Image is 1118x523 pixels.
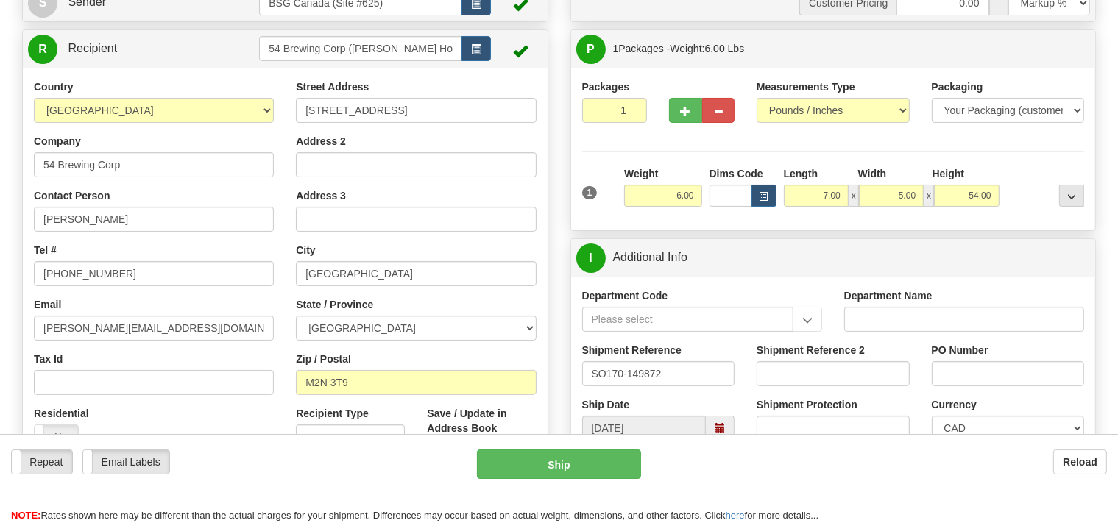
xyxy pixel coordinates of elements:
button: Reload [1053,449,1107,474]
input: Please select [582,307,793,332]
label: Save / Update in Address Book [427,406,536,435]
span: I [576,243,606,273]
label: Height [933,166,965,181]
a: here [726,510,745,521]
label: Address 3 [296,188,346,203]
label: Tax Id [34,352,63,366]
span: Lbs [728,43,745,54]
span: NOTE: [11,510,40,521]
span: Recipient [68,42,117,54]
label: Email [34,297,61,312]
span: 1 [613,43,619,54]
label: City [296,243,315,257]
b: Reload [1063,456,1097,468]
label: Company [34,134,81,149]
label: Ship Date [582,397,630,412]
span: 6.00 [705,43,725,54]
input: Enter a location [296,98,536,123]
label: Street Address [296,79,369,94]
span: 1 [582,186,598,199]
label: Country [34,79,74,94]
span: x [849,185,859,207]
label: Length [784,166,818,181]
label: Currency [932,397,977,412]
a: R Recipient [28,34,233,64]
label: Contact Person [34,188,110,203]
a: IAdditional Info [576,243,1091,273]
label: Width [858,166,887,181]
label: State / Province [296,297,373,312]
span: P [576,35,606,64]
span: Packages - [613,34,745,63]
label: Tel # [34,243,57,257]
input: Recipient Id [259,36,461,61]
div: ... [1059,185,1084,207]
a: P 1Packages -Weight:6.00 Lbs [576,34,1091,64]
label: No [35,425,78,449]
label: Zip / Postal [296,352,351,366]
label: Recipient Type [296,406,369,421]
label: Address 2 [296,134,346,149]
label: Email Labels [83,450,169,474]
label: Department Name [844,288,933,303]
label: Repeat [12,450,72,474]
label: Dims Code [710,166,763,181]
label: PO Number [932,343,988,357]
label: Shipment Protection [757,397,857,412]
label: Measurements Type [757,79,855,94]
span: Weight: [670,43,744,54]
span: R [28,35,57,64]
label: Department Code [582,288,668,303]
label: Packaging [932,79,983,94]
label: Residential [34,406,89,421]
button: Ship [477,449,641,479]
label: Weight [624,166,658,181]
span: x [924,185,934,207]
label: Shipment Reference [582,343,682,357]
label: Packages [582,79,630,94]
label: Shipment Reference 2 [757,343,865,357]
